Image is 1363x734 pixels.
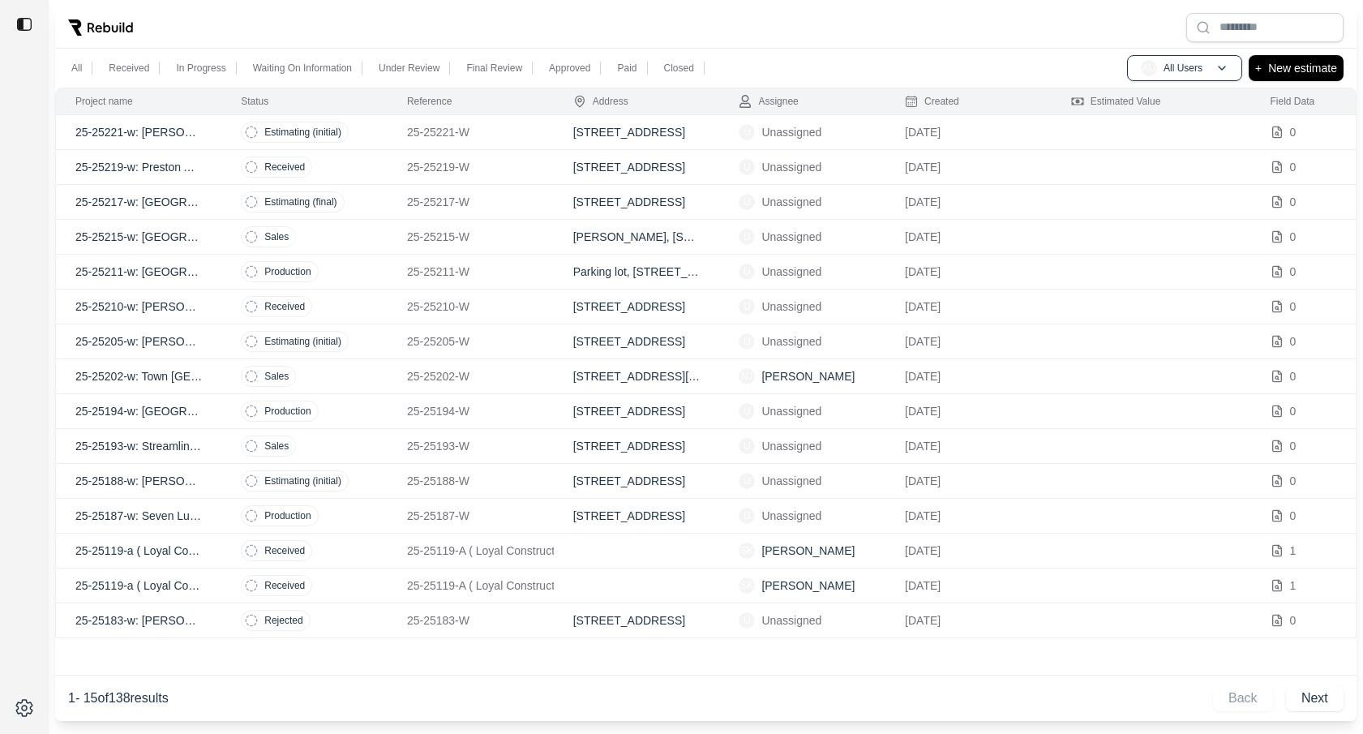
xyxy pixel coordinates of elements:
[1271,95,1315,108] div: Field Data
[905,159,1032,175] p: [DATE]
[407,403,534,419] p: 25-25194-W
[739,473,755,489] span: U
[1290,577,1297,594] p: 1
[739,194,755,210] span: U
[264,230,289,243] p: Sales
[905,124,1032,140] p: [DATE]
[1290,368,1297,384] p: 0
[1290,543,1297,559] p: 1
[761,124,821,140] p: Unassigned
[1268,58,1337,78] p: New estimate
[264,265,311,278] p: Production
[1255,58,1262,78] p: +
[264,544,305,557] p: Received
[1290,124,1297,140] p: 0
[75,543,202,559] p: 25-25119-a ( Loyal Construction ): [PERSON_NAME]
[554,150,720,185] td: [STREET_ADDRESS]
[407,473,534,489] p: 25-25188-W
[905,543,1032,559] p: [DATE]
[739,264,755,280] span: U
[554,220,720,255] td: [PERSON_NAME], [STREET_ADDRESS]
[75,473,202,489] p: 25-25188-w: [PERSON_NAME]
[554,185,720,220] td: [STREET_ADDRESS]
[264,161,305,174] p: Received
[176,62,225,75] p: In Progress
[68,19,133,36] img: Rebuild
[554,255,720,290] td: Parking lot, [STREET_ADDRESS]
[761,612,821,629] p: Unassigned
[75,333,202,350] p: 25-25205-w: [PERSON_NAME]
[905,612,1032,629] p: [DATE]
[905,508,1032,524] p: [DATE]
[407,368,534,384] p: 25-25202-W
[407,612,534,629] p: 25-25183-W
[75,229,202,245] p: 25-25215-w: [GEOGRAPHIC_DATA][PERSON_NAME]
[109,62,149,75] p: Received
[905,95,959,108] div: Created
[739,159,755,175] span: U
[407,333,534,350] p: 25-25205-W
[264,579,305,592] p: Received
[75,194,202,210] p: 25-25217-w: [GEOGRAPHIC_DATA] 112,212
[379,62,439,75] p: Under Review
[407,229,534,245] p: 25-25215-W
[761,333,821,350] p: Unassigned
[761,229,821,245] p: Unassigned
[16,16,32,32] img: toggle sidebar
[407,264,534,280] p: 25-25211-W
[68,689,169,708] p: 1 - 15 of 138 results
[1290,194,1297,210] p: 0
[554,115,720,150] td: [STREET_ADDRESS]
[905,298,1032,315] p: [DATE]
[241,95,268,108] div: Status
[75,264,202,280] p: 25-25211-w: [GEOGRAPHIC_DATA]
[264,195,336,208] p: Estimating (final)
[75,124,202,140] p: 25-25221-w: [PERSON_NAME]- Lumara Apartments
[264,614,302,627] p: Rejected
[554,359,720,394] td: [STREET_ADDRESS][PERSON_NAME]
[1290,298,1297,315] p: 0
[739,508,755,524] span: U
[1290,159,1297,175] p: 0
[1071,95,1161,108] div: Estimated Value
[1290,264,1297,280] p: 0
[761,438,821,454] p: Unassigned
[554,324,720,359] td: [STREET_ADDRESS]
[75,612,202,629] p: 25-25183-w: [PERSON_NAME]
[554,429,720,464] td: [STREET_ADDRESS]
[75,368,202,384] p: 25-25202-w: Town [GEOGRAPHIC_DATA]
[75,403,202,419] p: 25-25194-w: [GEOGRAPHIC_DATA] 3146 214
[905,438,1032,454] p: [DATE]
[1290,229,1297,245] p: 0
[761,159,821,175] p: Unassigned
[739,124,755,140] span: U
[905,403,1032,419] p: [DATE]
[1164,62,1202,75] p: All Users
[739,333,755,350] span: U
[1141,60,1157,76] span: AU
[761,543,855,559] p: [PERSON_NAME]
[75,438,202,454] p: 25-25193-w: Streamliner Aldea
[554,499,720,534] td: [STREET_ADDRESS]
[664,62,694,75] p: Closed
[761,368,855,384] p: [PERSON_NAME]
[761,473,821,489] p: Unassigned
[75,159,202,175] p: 25-25219-w: Preston At [GEOGRAPHIC_DATA] 1425
[761,264,821,280] p: Unassigned
[761,577,855,594] p: [PERSON_NAME]
[407,194,534,210] p: 25-25217-W
[407,95,452,108] div: Reference
[739,577,755,594] span: SK
[75,508,202,524] p: 25-25187-w: Seven Luxe 1059, 2059
[264,335,341,348] p: Estimating (initial)
[554,603,720,638] td: [STREET_ADDRESS]
[264,509,311,522] p: Production
[264,474,341,487] p: Estimating (initial)
[905,229,1032,245] p: [DATE]
[407,124,534,140] p: 25-25221-W
[739,438,755,454] span: U
[739,229,755,245] span: U
[253,62,352,75] p: Waiting On Information
[739,95,798,108] div: Assignee
[71,62,82,75] p: All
